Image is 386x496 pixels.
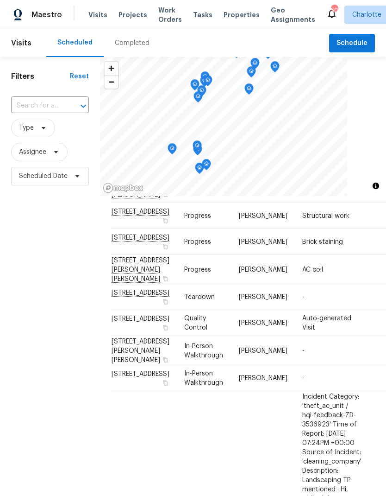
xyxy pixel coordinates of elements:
a: Mapbox homepage [103,183,143,193]
button: Copy Address [161,379,169,387]
span: Geo Assignments [271,6,315,24]
span: Progress [184,213,211,219]
button: Copy Address [161,190,169,198]
div: Map marker [193,140,202,155]
span: [PERSON_NAME] [239,266,287,273]
div: Map marker [168,143,177,158]
span: Scheduled Date [19,172,68,181]
button: Copy Address [161,216,169,225]
span: Auto-generated Visit [302,315,351,331]
span: AC coil [302,266,323,273]
div: Map marker [270,61,280,76]
span: - [302,375,305,382]
span: Assignee [19,147,46,157]
span: Projects [118,10,147,19]
div: Map marker [203,75,212,89]
div: Map marker [197,85,206,100]
span: [PERSON_NAME] [239,213,287,219]
button: Zoom in [105,62,118,75]
button: Toggle attribution [370,180,381,191]
button: Copy Address [161,324,169,332]
button: Schedule [329,34,375,53]
span: [STREET_ADDRESS] [112,316,169,322]
h1: Filters [11,72,70,81]
span: [PERSON_NAME] [239,320,287,326]
span: Type [19,123,34,133]
span: [PERSON_NAME] [239,375,287,382]
button: Copy Address [161,298,169,306]
div: Map marker [244,83,254,98]
span: Zoom out [105,76,118,89]
span: Tasks [193,12,212,18]
span: Charlotte [352,10,381,19]
span: Properties [224,10,260,19]
div: Map marker [250,58,260,72]
span: - [302,347,305,354]
div: Completed [115,38,149,48]
button: Zoom out [105,75,118,89]
div: Map marker [202,159,211,173]
span: Schedule [336,38,367,49]
span: Progress [184,239,211,245]
span: Maestro [31,10,62,19]
div: 50 [331,6,337,15]
div: Map marker [190,79,199,94]
div: Map marker [200,71,210,86]
div: Map marker [195,163,204,177]
canvas: Map [100,57,347,196]
span: [STREET_ADDRESS] [112,371,169,377]
span: [PERSON_NAME] [239,294,287,300]
span: Structural work [302,213,349,219]
span: In-Person Walkthrough [184,370,223,386]
span: [PERSON_NAME] [239,239,287,245]
button: Copy Address [161,355,169,363]
button: Copy Address [161,242,169,251]
div: Reset [70,72,89,81]
div: Map marker [193,91,203,106]
span: In-Person Walkthrough [184,343,223,358]
span: Quality Control [184,315,207,331]
span: Brick staining [302,239,343,245]
input: Search for an address... [11,99,63,113]
div: Map marker [247,66,256,81]
div: Map marker [200,76,209,90]
span: - [302,294,305,300]
div: Scheduled [57,38,93,47]
span: Work Orders [158,6,182,24]
span: [STREET_ADDRESS][PERSON_NAME][PERSON_NAME] [112,338,169,363]
button: Open [77,100,90,113]
button: Copy Address [161,274,169,282]
span: Progress [184,266,211,273]
span: [PERSON_NAME] [239,347,287,354]
span: Toggle attribution [373,181,379,191]
span: Visits [88,10,107,19]
span: Visits [11,33,31,53]
span: Teardown [184,294,215,300]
